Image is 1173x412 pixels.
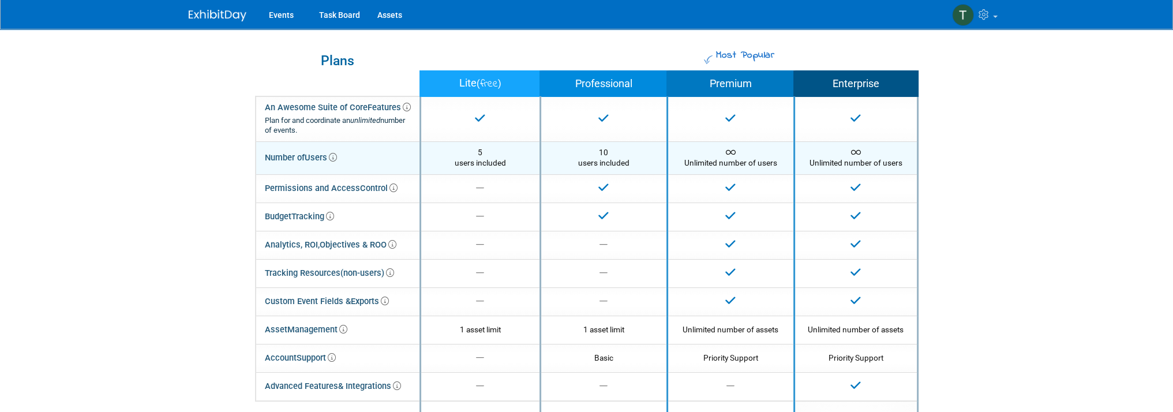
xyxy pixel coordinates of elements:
th: Professional [540,71,667,97]
div: Advanced Features [265,378,401,395]
div: 1 asset limit [430,324,531,335]
div: 10 users included [550,147,658,168]
div: Objectives & ROO [265,237,396,253]
img: Tiffany Branin [952,4,974,26]
span: ) [498,78,501,89]
span: & Integrations [338,381,401,391]
span: ( [477,78,480,89]
span: Unlimited number of users [684,148,777,167]
span: Support [297,353,336,363]
div: Custom Event Fields & [265,293,389,310]
span: Unlimited number of users [810,148,902,167]
div: Asset [265,321,347,338]
span: Analytics, ROI, [265,239,320,250]
div: Priority Support [804,353,908,363]
div: Budget [265,208,334,225]
div: Unlimited number of assets [677,324,785,335]
span: Tracking [291,211,334,222]
i: unlimited [350,116,380,125]
span: Exports [351,296,389,306]
span: (non-users) [340,268,394,278]
span: Management [287,324,347,335]
th: Lite [420,71,540,97]
span: free [480,76,498,92]
img: ExhibitDay [189,10,246,21]
div: An Awesome Suite of Core [265,102,411,136]
div: Permissions and Access [265,180,398,197]
div: Priority Support [677,353,785,363]
span: Most Popular [714,48,774,63]
div: Basic [550,353,658,363]
div: 1 asset limit [550,324,658,335]
div: Unlimited number of assets [804,324,908,335]
span: Features [368,102,411,113]
span: Control [360,183,398,193]
div: Number of [265,149,337,166]
span: Users [305,152,337,163]
div: Tracking Resources [265,265,394,282]
th: Enterprise [794,71,917,97]
div: 5 users included [430,147,531,168]
div: Account [265,350,336,366]
th: Premium [667,71,794,97]
img: Most Popular [704,55,713,64]
div: Plan for and coordinate an number of events. [265,116,411,136]
div: Plans [261,54,414,68]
